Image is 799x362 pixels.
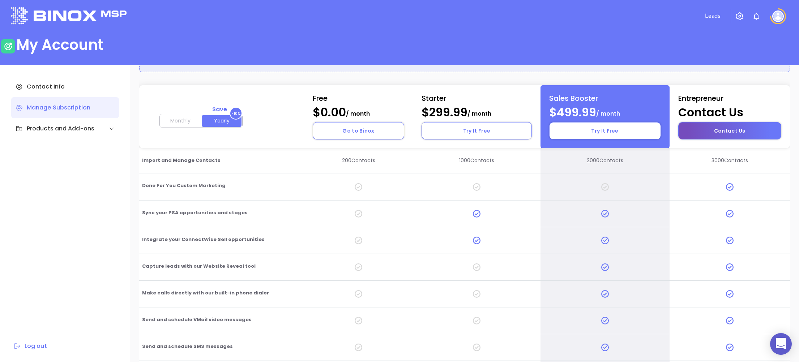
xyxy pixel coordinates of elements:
[678,94,723,103] h5: Entrepreneur
[702,9,723,23] a: Leads
[230,107,242,120] div: -10%
[139,307,304,334] td: Send and schedule VMail video messages
[139,173,304,200] td: Done For You Custom Marketing
[752,12,761,21] img: iconNotification
[11,341,49,351] button: Log out
[11,76,119,97] div: Contact Info
[543,157,667,164] p: 2000 Contacts
[313,94,328,103] h5: Free
[139,334,304,361] td: Send and schedule SMS messages
[16,36,103,53] div: My Account
[422,105,467,119] h2: $299.99
[678,122,781,139] button: Contact Us
[422,122,531,139] button: Try It Free
[139,227,304,254] td: Integrate your ConnectWise Sell opportunities
[672,157,787,164] p: 3000 Contacts
[160,114,201,128] label: Monthly
[201,114,242,128] label: Yearly
[549,122,661,139] button: Try It Free
[549,94,598,103] h5: Sales Booster
[139,200,304,227] td: Sync your PSA opportunities and stages
[422,94,446,103] h5: Starter
[212,105,227,114] div: Save
[313,122,404,139] button: Go to Binox
[467,105,491,122] div: / month
[416,157,537,164] p: 1000 Contacts
[139,148,304,173] td: Import and Manage Contacts
[549,105,596,119] h2: $499.99
[1,39,15,53] img: user
[772,10,784,22] img: user
[735,12,744,21] img: iconSetting
[313,105,346,119] h2: $0.00
[139,280,304,307] td: Make calls directly with our built-in phone dialer
[678,105,743,119] h2: Contact Us
[307,157,410,164] p: 200 Contacts
[11,118,119,139] div: Products and Add-ons
[596,105,620,122] div: / month
[11,97,119,118] div: Manage Subscription
[16,124,94,133] div: Products and Add-ons
[346,105,370,122] div: / month
[139,254,304,280] td: Capture leads with our Website Reveal tool
[11,7,127,24] img: logo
